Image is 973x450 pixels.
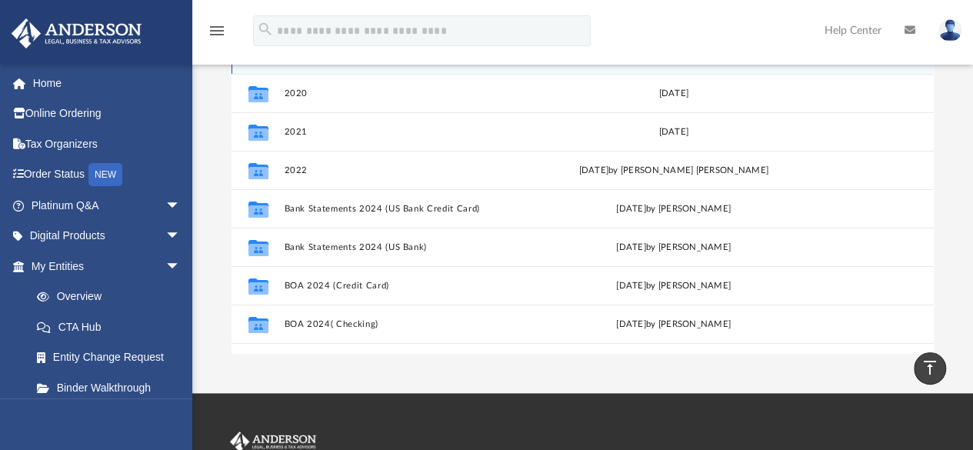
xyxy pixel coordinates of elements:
[11,159,204,191] a: Order StatusNEW
[921,358,939,377] i: vertical_align_top
[11,98,204,129] a: Online Ordering
[284,319,539,329] button: BOA 2024( Checking)
[208,29,226,40] a: menu
[546,164,801,178] div: [DATE] by [PERSON_NAME] [PERSON_NAME]
[546,241,801,255] div: [DATE] by [PERSON_NAME]
[22,372,204,403] a: Binder Walkthrough
[938,19,961,42] img: User Pic
[546,318,801,332] div: [DATE] by [PERSON_NAME]
[165,251,196,282] span: arrow_drop_down
[22,342,204,373] a: Entity Change Request
[11,221,204,252] a: Digital Productsarrow_drop_down
[284,127,539,137] button: 2021
[22,282,204,312] a: Overview
[208,22,226,40] i: menu
[11,68,204,98] a: Home
[88,163,122,186] div: NEW
[22,312,204,342] a: CTA Hub
[546,125,801,139] div: [DATE]
[11,128,204,159] a: Tax Organizers
[284,165,539,175] button: 2022
[284,281,539,291] button: BOA 2024 (Credit Card)
[546,87,801,101] div: [DATE]
[257,21,274,38] i: search
[7,18,146,48] img: Anderson Advisors Platinum Portal
[546,202,801,216] div: [DATE] by [PERSON_NAME]
[165,221,196,252] span: arrow_drop_down
[914,352,946,385] a: vertical_align_top
[284,88,539,98] button: 2020
[165,190,196,222] span: arrow_drop_down
[232,35,934,355] div: grid
[284,242,539,252] button: Bank Statements 2024 (US Bank)
[546,279,801,293] div: [DATE] by [PERSON_NAME]
[11,190,204,221] a: Platinum Q&Aarrow_drop_down
[284,204,539,214] button: Bank Statements 2024 (US Bank Credit Card)
[11,251,204,282] a: My Entitiesarrow_drop_down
